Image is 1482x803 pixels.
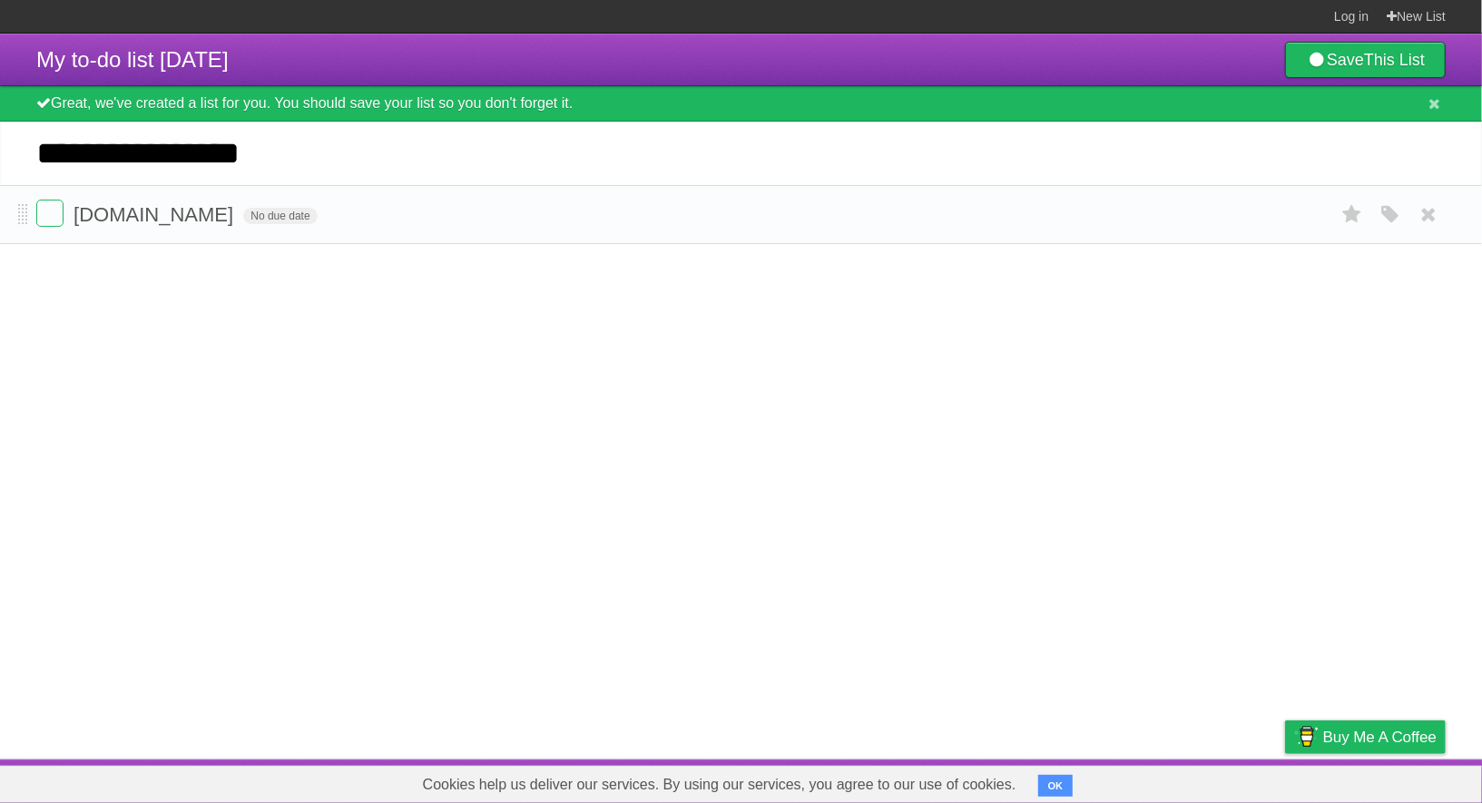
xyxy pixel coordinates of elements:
[1294,721,1319,752] img: Buy me a coffee
[1285,720,1446,754] a: Buy me a coffee
[1323,721,1437,753] span: Buy me a coffee
[36,47,229,72] span: My to-do list [DATE]
[1044,764,1082,798] a: About
[74,203,238,226] span: [DOMAIN_NAME]
[36,200,64,227] label: Done
[1261,764,1309,798] a: Privacy
[405,767,1035,803] span: Cookies help us deliver our services. By using our services, you agree to our use of cookies.
[1331,764,1446,798] a: Suggest a feature
[1038,775,1074,797] button: OK
[1335,200,1369,230] label: Star task
[243,208,317,224] span: No due date
[1104,764,1177,798] a: Developers
[1200,764,1240,798] a: Terms
[1364,51,1425,69] b: This List
[1285,42,1446,78] a: SaveThis List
